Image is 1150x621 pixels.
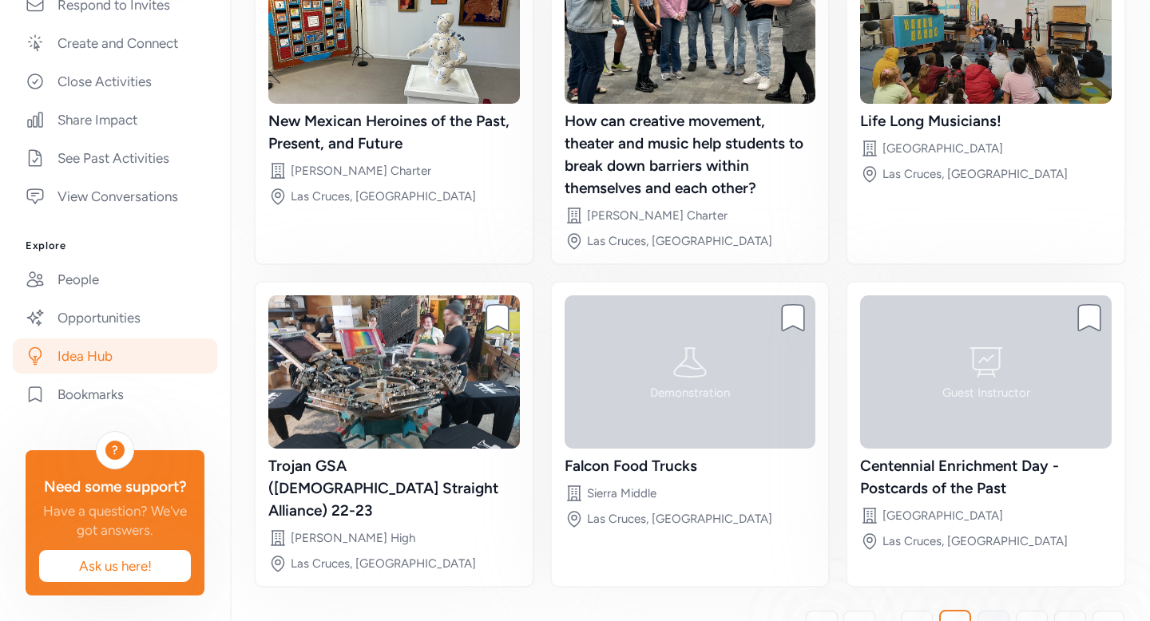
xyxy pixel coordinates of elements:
a: Close Activities [13,64,217,99]
div: Las Cruces, [GEOGRAPHIC_DATA] [587,233,772,249]
a: View Conversations [13,179,217,214]
div: Trojan GSA ([DEMOGRAPHIC_DATA] Straight Alliance) 22-23 [268,455,520,522]
div: [PERSON_NAME] Charter [291,163,431,179]
div: Life Long Musicians! [860,110,1112,133]
a: Opportunities [13,300,217,335]
div: Need some support? [38,476,192,498]
div: How can creative movement, theater and music help students to break down barriers within themselv... [565,110,816,200]
div: New Mexican Heroines of the Past, Present, and Future [268,110,520,155]
a: See Past Activities [13,140,217,176]
a: Idea Hub [13,338,217,374]
div: Falcon Food Trucks [565,455,816,477]
span: Ask us here! [52,556,178,576]
div: [PERSON_NAME] High [291,530,415,546]
h3: Explore [26,239,204,252]
div: Las Cruces, [GEOGRAPHIC_DATA] [291,188,476,204]
a: Create and Connect [13,26,217,61]
div: Las Cruces, [GEOGRAPHIC_DATA] [882,166,1068,182]
div: Demonstration [650,385,730,401]
div: Las Cruces, [GEOGRAPHIC_DATA] [587,511,772,527]
div: Centennial Enrichment Day - Postcards of the Past [860,455,1112,500]
a: People [13,262,217,297]
div: [PERSON_NAME] Charter [587,208,728,223]
div: ? [105,441,125,460]
div: [GEOGRAPHIC_DATA] [882,508,1003,524]
div: Las Cruces, [GEOGRAPHIC_DATA] [291,556,476,572]
button: Ask us here! [38,549,192,583]
div: Sierra Middle [587,485,656,501]
a: Share Impact [13,102,217,137]
div: Las Cruces, [GEOGRAPHIC_DATA] [882,533,1068,549]
img: image [268,295,520,449]
div: [GEOGRAPHIC_DATA] [882,140,1003,156]
a: Bookmarks [13,377,217,412]
div: Guest Instructor [942,385,1030,401]
div: Have a question? We've got answers. [38,501,192,540]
